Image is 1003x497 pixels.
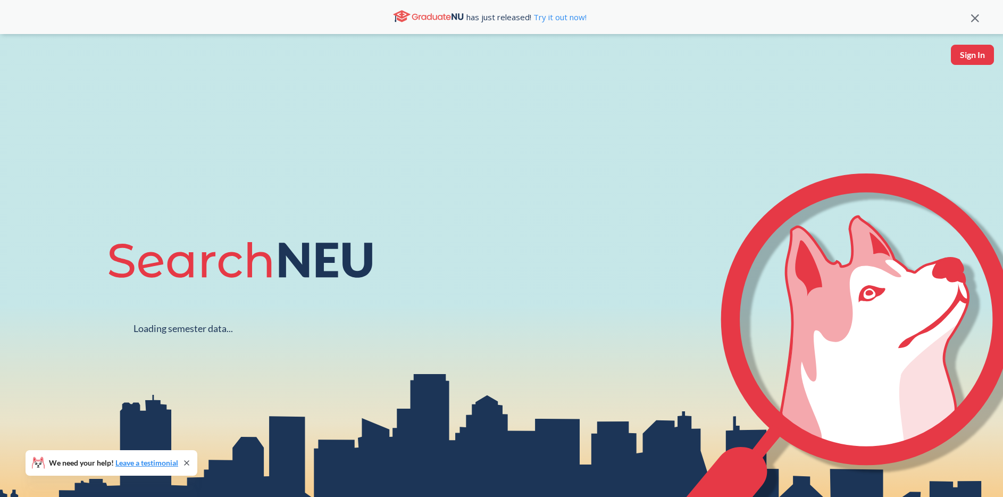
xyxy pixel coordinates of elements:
[49,459,178,467] span: We need your help!
[115,458,178,467] a: Leave a testimonial
[531,12,587,22] a: Try it out now!
[11,45,36,80] a: sandbox logo
[11,45,36,77] img: sandbox logo
[133,322,233,335] div: Loading semester data...
[951,45,994,65] button: Sign In
[466,11,587,23] span: has just released!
